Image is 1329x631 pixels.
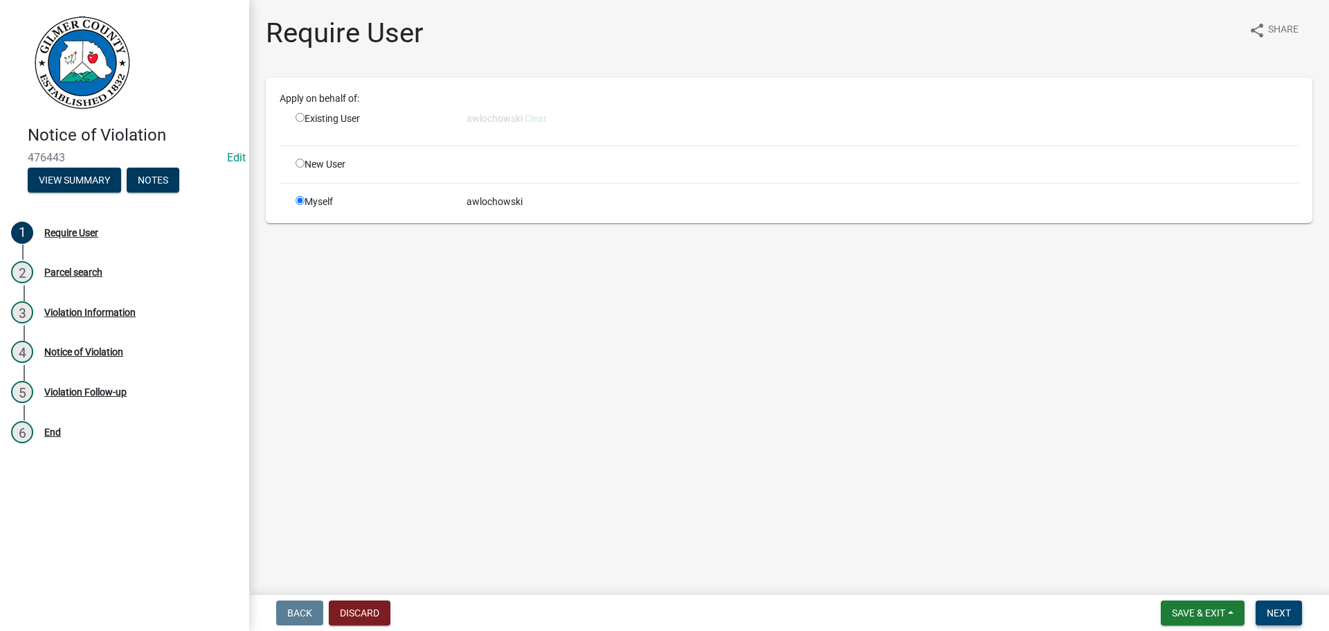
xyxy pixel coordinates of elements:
span: Share [1268,22,1299,39]
div: awlochowski [456,195,1309,209]
button: Discard [329,601,390,625]
button: shareShare [1238,17,1310,44]
span: 476443 [28,151,221,164]
div: Existing User [285,112,456,134]
wm-modal-confirm: Summary [28,175,121,186]
div: Violation Information [44,308,136,317]
div: 6 [11,421,33,443]
i: share [1249,22,1265,39]
div: Notice of Violation [44,347,123,357]
div: Myself [285,195,456,209]
div: Violation Follow-up [44,387,127,397]
wm-modal-confirm: Edit Application Number [227,151,246,164]
div: 2 [11,261,33,283]
span: Back [287,607,312,619]
span: Save & Exit [1172,607,1225,619]
div: 4 [11,341,33,363]
button: Notes [127,168,179,193]
div: Require User [44,228,98,238]
div: 3 [11,301,33,323]
button: View Summary [28,168,121,193]
h4: Notice of Violation [28,125,238,145]
button: Save & Exit [1161,601,1245,625]
h1: Require User [266,17,424,50]
span: Next [1267,607,1291,619]
img: Gilmer County, Georgia [28,15,132,111]
a: Edit [227,151,246,164]
div: 1 [11,222,33,244]
div: Parcel search [44,267,102,277]
button: Next [1256,601,1302,625]
div: New User [285,157,456,172]
button: Back [276,601,323,625]
div: End [44,427,61,437]
div: 5 [11,381,33,403]
wm-modal-confirm: Notes [127,175,179,186]
div: Apply on behalf of: [269,91,1309,106]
